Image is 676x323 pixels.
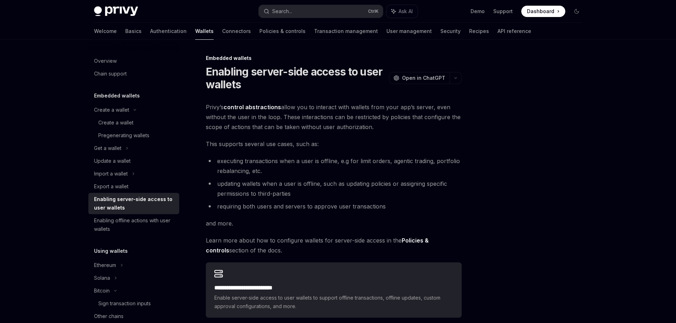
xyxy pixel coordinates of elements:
a: Overview [88,55,179,67]
span: and more. [206,218,462,228]
button: Ask AI [386,5,418,18]
a: Pregenerating wallets [88,129,179,142]
button: Toggle dark mode [571,6,582,17]
a: Basics [125,23,142,40]
img: dark logo [94,6,138,16]
a: Authentication [150,23,187,40]
a: Enabling offline actions with user wallets [88,214,179,235]
a: Update a wallet [88,155,179,167]
a: Wallets [195,23,214,40]
div: Ethereum [94,261,116,269]
a: API reference [498,23,531,40]
a: Create a wallet [88,116,179,129]
div: Bitcoin [94,286,110,295]
li: updating wallets when a user is offline, such as updating policies or assigning specific permissi... [206,179,462,199]
a: Policies & controls [259,23,306,40]
span: Open in ChatGPT [402,74,445,82]
li: requiring both users and servers to approve user transactions [206,201,462,211]
div: Overview [94,57,117,65]
a: Sign transaction inputs [88,297,179,310]
div: Update a wallet [94,157,131,165]
a: Export a wallet [88,180,179,193]
button: Search...CtrlK [259,5,383,18]
li: executing transactions when a user is offline, e.g for limit orders, agentic trading, portfolio r... [206,156,462,176]
button: Open in ChatGPT [389,72,450,84]
h1: Enabling server-side access to user wallets [206,65,386,91]
div: Sign transaction inputs [98,299,151,308]
a: Chain support [88,67,179,80]
div: Solana [94,274,110,282]
a: Support [493,8,513,15]
div: Export a wallet [94,182,128,191]
div: Chain support [94,69,127,78]
a: Demo [471,8,485,15]
a: Welcome [94,23,117,40]
a: control abstractions [224,104,281,111]
span: This supports several use cases, such as: [206,139,462,149]
div: Create a wallet [94,106,129,114]
a: Dashboard [521,6,565,17]
span: Dashboard [527,8,554,15]
a: Transaction management [314,23,378,40]
a: Other chains [88,310,179,323]
h5: Embedded wallets [94,91,140,100]
div: Import a wallet [94,169,128,178]
a: Security [440,23,461,40]
div: Get a wallet [94,144,121,152]
a: Enabling server-side access to user wallets [88,193,179,214]
div: Pregenerating wallets [98,131,149,140]
span: Privy’s allow you to interact with wallets from your app’s server, even without the user in the l... [206,102,462,132]
div: Other chains [94,312,123,321]
div: Enabling server-side access to user wallets [94,195,175,212]
span: Ctrl K [368,9,379,14]
a: Recipes [469,23,489,40]
a: Connectors [222,23,251,40]
span: Ask AI [399,8,413,15]
span: Enable server-side access to user wallets to support offline transactions, offline updates, custo... [214,294,453,311]
h5: Using wallets [94,247,128,255]
a: User management [386,23,432,40]
span: Learn more about how to configure wallets for server-side access in the section of the docs. [206,235,462,255]
div: Create a wallet [98,118,133,127]
div: Embedded wallets [206,55,462,62]
div: Enabling offline actions with user wallets [94,216,175,233]
div: Search... [272,7,292,16]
